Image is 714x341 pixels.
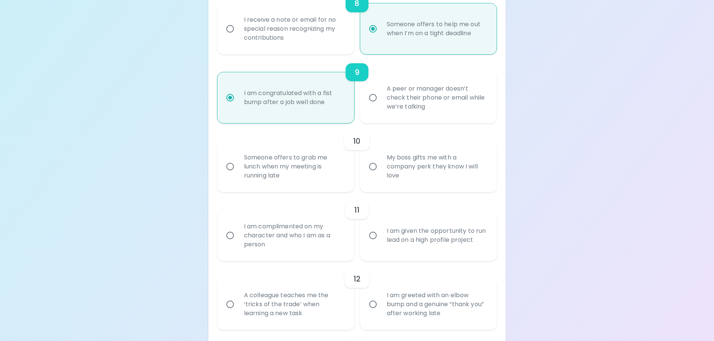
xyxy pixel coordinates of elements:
[381,282,493,327] div: I am greeted with an elbow bump and a genuine “thank you” after working late
[381,217,493,253] div: I am given the opportunity to run lead on a high profile project
[217,123,497,192] div: choice-group-check
[217,261,497,330] div: choice-group-check
[354,204,359,216] h6: 11
[238,6,350,51] div: I receive a note or email for no special reason recognizing my contributions
[238,282,350,327] div: A colleague teaches me the ‘tricks of the trade’ when learning a new task
[238,213,350,258] div: I am complimented on my character and who I am as a person
[381,75,493,120] div: A peer or manager doesn’t check their phone or email while we’re talking
[353,135,361,147] h6: 10
[381,144,493,189] div: My boss gifts me with a company perk they know I will love
[381,11,493,47] div: Someone offers to help me out when I’m on a tight deadline
[217,54,497,123] div: choice-group-check
[238,144,350,189] div: Someone offers to grab me lunch when my meeting is running late
[238,80,350,116] div: I am congratulated with a fist bump after a job well done
[353,273,361,285] h6: 12
[217,192,497,261] div: choice-group-check
[355,66,359,78] h6: 9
